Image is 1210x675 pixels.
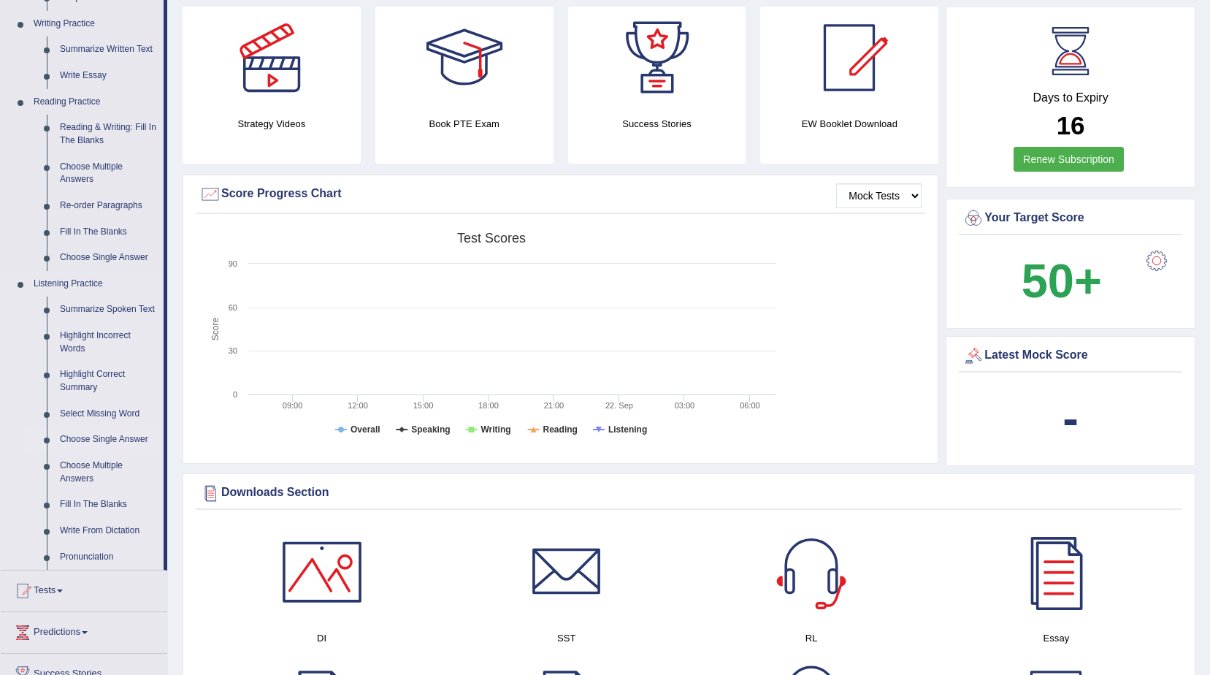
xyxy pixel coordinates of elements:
[697,630,927,646] h4: RL
[1,612,167,649] a: Predictions
[605,401,633,410] tspan: 22. Sep
[413,401,434,410] text: 15:00
[608,424,647,435] tspan: Listening
[53,219,164,245] a: Fill In The Blanks
[962,91,1179,104] h4: Days to Expiry
[53,453,164,492] a: Choose Multiple Answers
[27,11,164,37] a: Writing Practice
[53,492,164,518] a: Fill In The Blanks
[53,63,164,89] a: Write Essay
[53,427,164,453] a: Choose Single Answer
[199,183,922,205] div: Score Progress Chart
[941,630,1171,646] h4: Essay
[283,401,303,410] text: 09:00
[53,401,164,427] a: Select Missing Word
[478,401,499,410] text: 18:00
[53,297,164,323] a: Summarize Spoken Text
[199,482,1179,504] div: Downloads Section
[1062,392,1079,445] b: -
[229,346,237,355] text: 30
[210,318,221,341] tspan: Score
[27,271,164,297] a: Listening Practice
[229,303,237,312] text: 60
[53,245,164,271] a: Choose Single Answer
[348,401,368,410] text: 12:00
[740,401,760,410] text: 06:00
[760,116,938,131] h4: EW Booklet Download
[53,193,164,219] a: Re-order Paragraphs
[451,630,681,646] h4: SST
[53,518,164,544] a: Write From Dictation
[1,571,167,607] a: Tests
[53,37,164,63] a: Summarize Written Text
[544,401,564,410] text: 21:00
[53,115,164,153] a: Reading & Writing: Fill In The Blanks
[351,424,380,435] tspan: Overall
[568,116,746,131] h4: Success Stories
[411,424,450,435] tspan: Speaking
[543,424,578,435] tspan: Reading
[675,401,695,410] text: 03:00
[1014,147,1124,172] a: Renew Subscription
[229,259,237,268] text: 90
[53,154,164,193] a: Choose Multiple Answers
[1057,111,1085,140] b: 16
[207,630,437,646] h4: DI
[27,89,164,115] a: Reading Practice
[233,390,237,399] text: 0
[53,362,164,400] a: Highlight Correct Summary
[1022,254,1102,308] b: 50+
[53,323,164,362] a: Highlight Incorrect Words
[457,231,526,245] tspan: Test scores
[375,116,554,131] h4: Book PTE Exam
[183,116,361,131] h4: Strategy Videos
[480,424,510,435] tspan: Writing
[962,345,1179,367] div: Latest Mock Score
[53,544,164,571] a: Pronunciation
[962,207,1179,229] div: Your Target Score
